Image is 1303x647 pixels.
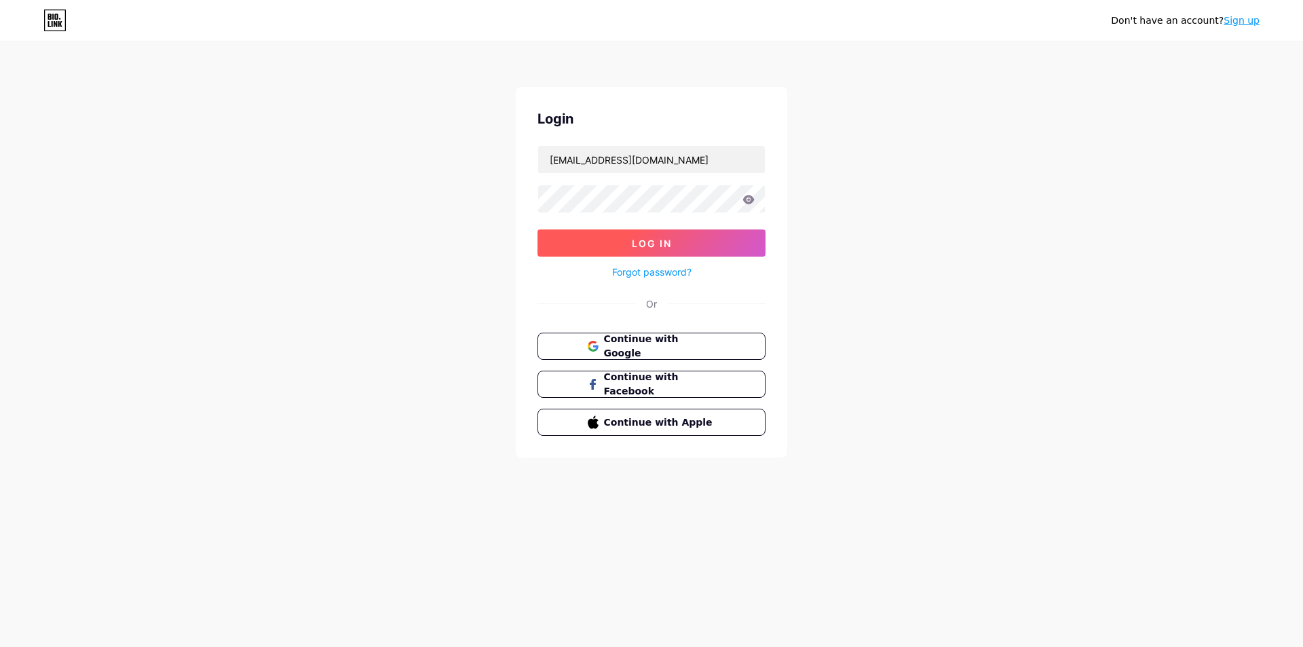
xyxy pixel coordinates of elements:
[537,109,766,129] div: Login
[1111,14,1260,28] div: Don't have an account?
[538,146,765,173] input: Username
[537,229,766,257] button: Log In
[604,415,716,430] span: Continue with Apple
[604,332,716,361] span: Continue with Google
[1224,15,1260,26] a: Sign up
[632,238,672,249] span: Log In
[537,409,766,436] button: Continue with Apple
[537,371,766,398] button: Continue with Facebook
[604,370,716,399] span: Continue with Facebook
[646,297,657,311] div: Or
[612,265,692,279] a: Forgot password?
[537,333,766,360] button: Continue with Google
